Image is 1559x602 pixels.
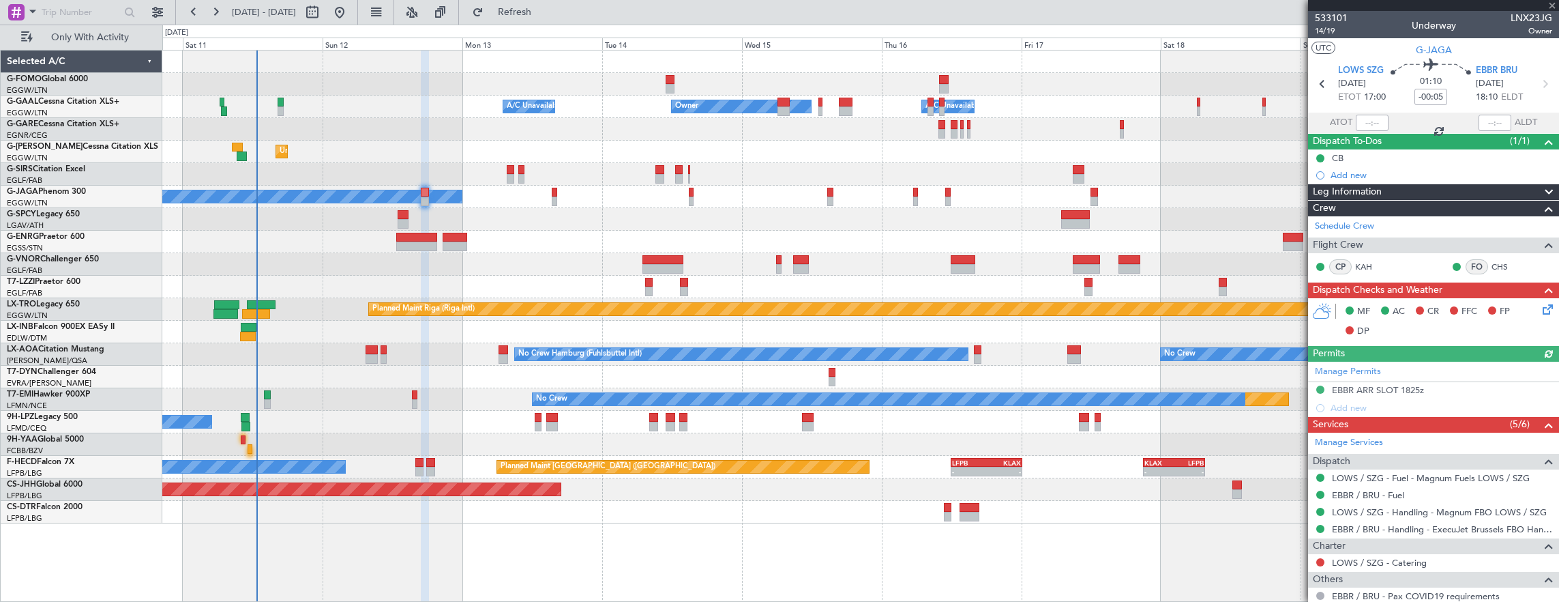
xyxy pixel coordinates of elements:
[1330,116,1352,130] span: ATOT
[7,188,86,196] a: G-JAGAPhenom 300
[1501,91,1523,104] span: ELDT
[518,344,642,364] div: No Crew Hamburg (Fuhlsbuttel Intl)
[7,413,78,421] a: 9H-LPZLegacy 500
[1364,91,1386,104] span: 17:00
[7,356,87,366] a: [PERSON_NAME]/QSA
[987,468,1022,476] div: -
[7,120,38,128] span: G-GARE
[7,98,119,106] a: G-GAALCessna Citation XLS+
[7,435,84,444] a: 9H-YAAGlobal 5000
[1510,134,1530,148] span: (1/1)
[1313,134,1382,149] span: Dispatch To-Dos
[42,2,120,23] input: Trip Number
[1313,539,1346,554] span: Charter
[7,165,33,173] span: G-SIRS
[1315,11,1348,25] span: 533101
[1313,201,1336,216] span: Crew
[486,8,544,17] span: Refresh
[1332,590,1500,602] a: EBBR / BRU - Pax COVID19 requirements
[1476,64,1517,78] span: EBBR BRU
[7,278,35,286] span: T7-LZZI
[1332,557,1427,569] a: LOWS / SZG - Catering
[7,311,48,321] a: EGGW/LTN
[1355,261,1386,273] a: KAH
[7,255,40,263] span: G-VNOR
[987,459,1022,467] div: KLAX
[675,96,698,117] div: Owner
[1311,42,1335,54] button: UTC
[1393,305,1405,319] span: AC
[1313,454,1350,470] span: Dispatch
[7,333,47,343] a: EDLW/DTM
[1511,25,1552,37] span: Owner
[1144,459,1174,467] div: KLAX
[1357,325,1369,339] span: DP
[507,96,563,117] div: A/C Unavailable
[7,503,36,511] span: CS-DTR
[7,491,42,501] a: LFPB/LBG
[7,220,44,231] a: LGAV/ATH
[372,299,475,319] div: Planned Maint Riga (Riga Intl)
[501,457,715,477] div: Planned Maint [GEOGRAPHIC_DATA] ([GEOGRAPHIC_DATA])
[7,210,80,218] a: G-SPCYLegacy 650
[1161,38,1301,50] div: Sat 18
[7,278,80,286] a: T7-LZZIPraetor 600
[15,27,148,48] button: Only With Activity
[232,6,296,18] span: [DATE] - [DATE]
[1174,468,1204,476] div: -
[1476,77,1504,91] span: [DATE]
[183,38,323,50] div: Sat 11
[7,435,38,444] span: 9H-YAA
[1313,283,1442,298] span: Dispatch Checks and Weather
[7,458,74,466] a: F-HECDFalcon 7X
[7,481,83,489] a: CS-JHHGlobal 6000
[7,288,42,298] a: EGLF/FAB
[925,96,982,117] div: A/C Unavailable
[1164,344,1196,364] div: No Crew
[7,198,48,208] a: EGGW/LTN
[7,503,83,511] a: CS-DTRFalcon 2000
[1315,436,1383,450] a: Manage Services
[7,153,48,163] a: EGGW/LTN
[952,468,987,476] div: -
[7,188,38,196] span: G-JAGA
[1331,169,1552,181] div: Add new
[7,75,88,83] a: G-FOMOGlobal 6000
[1144,468,1174,476] div: -
[7,390,90,399] a: T7-EMIHawker 900XP
[7,75,42,83] span: G-FOMO
[7,345,38,354] span: LX-AOA
[1301,38,1440,50] div: Sun 19
[466,1,548,23] button: Refresh
[7,233,85,241] a: G-ENRGPraetor 600
[7,458,37,466] span: F-HECD
[1313,572,1343,588] span: Others
[1338,91,1361,104] span: ETOT
[1412,18,1456,33] div: Underway
[1313,238,1363,253] span: Flight Crew
[7,345,104,354] a: LX-AOACitation Mustang
[7,323,33,331] span: LX-INB
[1338,64,1384,78] span: LOWS SZG
[7,423,46,433] a: LFMD/CEQ
[7,255,99,263] a: G-VNORChallenger 650
[1357,305,1370,319] span: MF
[1515,116,1537,130] span: ALDT
[7,85,48,96] a: EGGW/LTN
[7,390,33,399] span: T7-EMI
[7,233,39,241] span: G-ENRG
[7,300,36,309] span: LX-TRO
[1332,506,1547,518] a: LOWS / SZG - Handling - Magnum FBO LOWS / SZG
[1313,417,1348,433] span: Services
[1313,184,1382,200] span: Leg Information
[602,38,742,50] div: Tue 14
[35,33,144,42] span: Only With Activity
[165,27,188,39] div: [DATE]
[1466,259,1488,274] div: FO
[1332,524,1552,535] a: EBBR / BRU - Handling - ExecuJet Brussels FBO Handling Abelag
[280,141,504,162] div: Unplanned Maint [GEOGRAPHIC_DATA] ([GEOGRAPHIC_DATA])
[7,175,42,186] a: EGLF/FAB
[1315,25,1348,37] span: 14/19
[7,143,158,151] a: G-[PERSON_NAME]Cessna Citation XLS
[7,300,80,309] a: LX-TROLegacy 650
